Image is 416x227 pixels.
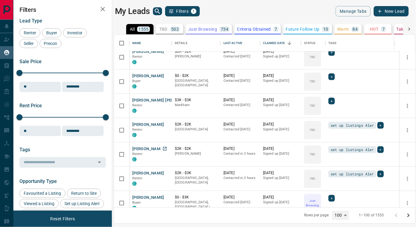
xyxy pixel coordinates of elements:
p: $2K - $2K [175,49,217,54]
p: [GEOGRAPHIC_DATA] [175,127,217,132]
div: Last Active [220,35,260,52]
span: Renter [132,128,143,132]
p: TBD [310,128,315,132]
p: Contacted in 3 hours [224,151,257,156]
h1: My Leads [115,6,150,16]
p: [GEOGRAPHIC_DATA], [GEOGRAPHIC_DATA] [175,78,217,88]
button: [PERSON_NAME] [132,195,164,201]
p: [DATE] [263,170,298,176]
p: Toronto [175,200,217,214]
div: Seller [19,39,38,48]
button: more [403,174,412,183]
p: [DATE] [224,195,257,200]
div: Status [304,35,316,52]
div: Renter [19,28,40,37]
div: + [377,170,384,177]
span: + [331,98,333,104]
span: Buyer [132,201,141,205]
span: Viewed a Listing [22,201,57,206]
div: condos.ca [132,84,137,88]
div: Investor [63,28,87,37]
h2: Filters [19,6,106,13]
p: TBD [159,27,168,31]
p: [DATE] [224,122,257,127]
span: Favourited a Listing [22,191,63,196]
button: [PERSON_NAME] [PERSON_NAME] [132,98,197,103]
div: Tags [328,35,337,52]
div: Last Active [224,35,242,52]
p: Signed up [DATE] [263,127,298,132]
span: Tags [19,147,30,153]
div: Viewed a Listing [19,199,59,208]
span: + [380,171,382,177]
button: Filters1 [165,6,200,16]
button: Go to next page [402,209,414,222]
span: Renter [132,55,143,59]
a: Open in New Tab [161,145,169,153]
div: Name [132,35,141,52]
span: set up listings Aler [331,171,374,177]
p: TBD [310,152,315,156]
span: set up listings Aler [331,146,374,153]
p: Criteria Obtained [237,27,271,31]
p: Signed up [DATE] [263,54,298,59]
p: $2K - $2K [175,122,217,127]
p: [DATE] [263,122,298,127]
span: Sale Price [19,59,42,64]
p: [DATE] [224,170,257,176]
span: + [380,146,382,153]
p: [PERSON_NAME] [175,151,217,156]
span: Renter [132,103,143,107]
p: TBD [310,55,315,59]
p: Contacted [DATE] [224,200,257,205]
span: Opportunity Type [19,178,57,184]
button: [PERSON_NAME] [132,170,164,176]
div: + [377,146,384,153]
span: Seller [22,41,36,46]
button: Open [95,158,104,167]
p: [DATE] [224,146,257,151]
div: Details [175,35,187,52]
p: $0 - $2K [175,73,217,78]
span: Renter [132,176,143,180]
p: TBD [310,176,315,181]
div: condos.ca [132,181,137,186]
p: Warm [337,27,349,31]
p: 84 [353,27,358,31]
button: New Lead [374,6,409,16]
button: more [403,77,412,86]
p: [PERSON_NAME] [175,54,217,59]
p: [GEOGRAPHIC_DATA], [GEOGRAPHIC_DATA] [175,176,217,185]
p: 1–100 of 1555 [359,213,384,218]
div: condos.ca [132,133,137,137]
div: + [328,195,335,201]
button: more [403,101,412,110]
span: Rent Price [19,103,42,108]
p: Contacted [DATE] [224,54,257,59]
div: Claimed Date [263,35,285,52]
p: [DATE] [263,49,298,54]
div: Status [301,35,325,52]
span: Renter [22,30,38,35]
div: Favourited a Listing [19,189,65,198]
p: $0 - $3K [175,195,217,200]
p: Contacted [DATE] [224,127,257,132]
button: [PERSON_NAME] [132,49,164,55]
button: more [403,126,412,135]
span: Buyer [44,30,59,35]
p: 7 [275,27,277,31]
span: Renter [132,152,143,156]
p: Contacted [DATE] [224,78,257,83]
div: + [328,98,335,104]
p: Signed up [DATE] [263,200,298,205]
button: [PERSON_NAME] [132,122,164,128]
span: + [331,74,333,80]
p: 734 [221,27,228,31]
div: Return to Site [67,189,101,198]
span: 1 [192,9,196,13]
span: set up listings Aler [331,122,374,128]
button: Reset Filters [46,214,79,224]
p: Contacted in 3 hours [224,176,257,181]
p: Markham [175,103,217,108]
span: Set up Listing Alert [62,201,102,206]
